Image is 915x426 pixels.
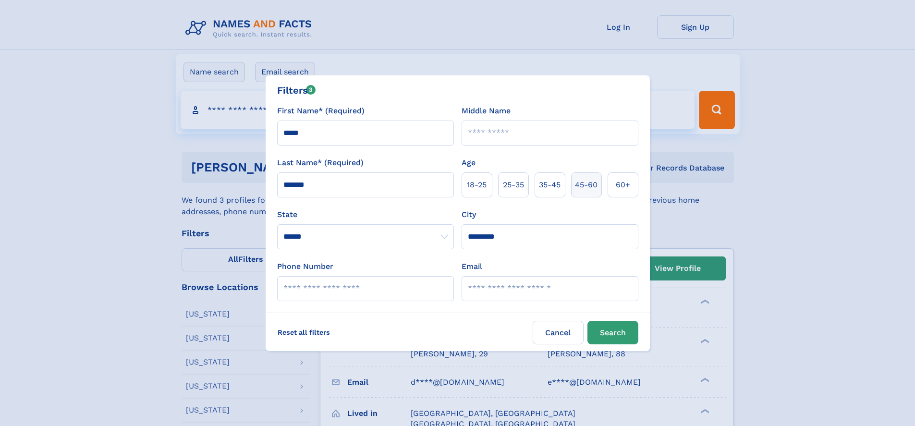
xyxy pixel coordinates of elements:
span: 25‑35 [503,179,524,191]
label: Last Name* (Required) [277,157,364,169]
div: Filters [277,83,316,97]
label: Phone Number [277,261,333,272]
span: 18‑25 [467,179,487,191]
span: 60+ [616,179,630,191]
label: First Name* (Required) [277,105,365,117]
label: Middle Name [462,105,511,117]
label: Email [462,261,482,272]
span: 35‑45 [539,179,561,191]
span: 45‑60 [575,179,598,191]
label: Reset all filters [271,321,336,344]
button: Search [587,321,638,344]
label: Age [462,157,476,169]
label: Cancel [533,321,584,344]
label: City [462,209,476,220]
label: State [277,209,454,220]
